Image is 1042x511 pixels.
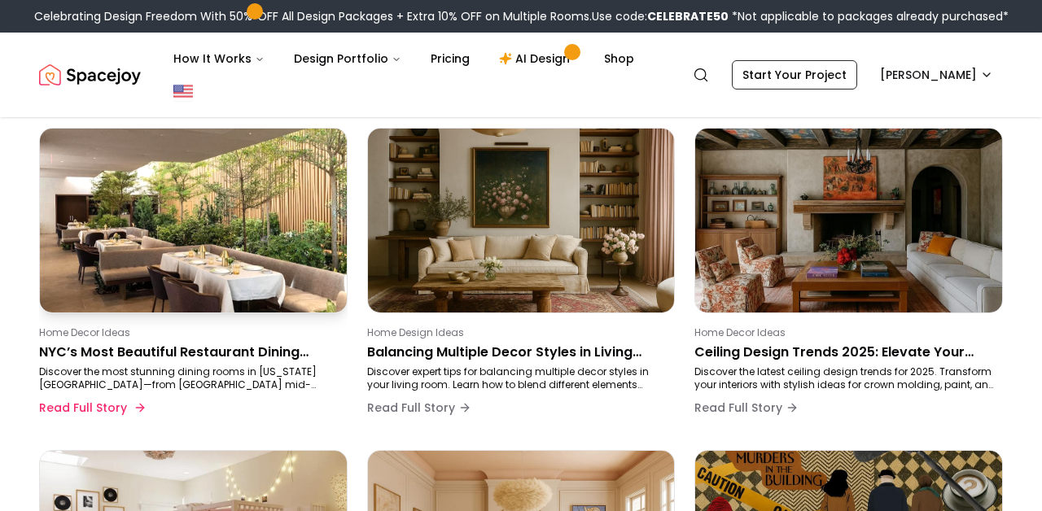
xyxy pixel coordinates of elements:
[39,128,348,430] a: NYC’s Most Beautiful Restaurant Dining Rooms (and How to Steal the Look)Home Decor IdeasNYC’s Mos...
[591,42,647,75] a: Shop
[694,365,996,391] p: Discover the latest ceiling design trends for 2025. Transform your interiors with stylish ideas f...
[367,343,669,362] p: Balancing Multiple Decor Styles in Living Room: Tips for a Harmonious Space
[39,59,141,91] a: Spacejoy
[647,8,729,24] b: CELEBRATE50
[367,128,676,430] a: Balancing Multiple Decor Styles in Living Room: Tips for a Harmonious SpaceHome Design IdeasBalan...
[39,391,143,424] button: Read Full Story
[160,42,278,75] button: How It Works
[694,128,1003,430] a: Ceiling Design Trends 2025: Elevate Your Space with Stylish CeilingsHome Decor IdeasCeiling Desig...
[368,129,675,312] img: Balancing Multiple Decor Styles in Living Room: Tips for a Harmonious Space
[418,42,483,75] a: Pricing
[39,343,341,362] p: NYC’s Most Beautiful Restaurant Dining Rooms (and How to Steal the Look)
[695,129,1002,312] img: Ceiling Design Trends 2025: Elevate Your Space with Stylish Ceilings
[173,81,193,101] img: United States
[160,42,647,75] nav: Main
[694,343,996,362] p: Ceiling Design Trends 2025: Elevate Your Space with Stylish Ceilings
[281,42,414,75] button: Design Portfolio
[34,8,1009,24] div: Celebrating Design Freedom With 50% OFF All Design Packages + Extra 10% OFF on Multiple Rooms.
[39,326,341,339] p: Home Decor Ideas
[694,326,996,339] p: Home Decor Ideas
[39,365,341,391] p: Discover the most stunning dining rooms in [US_STATE][GEOGRAPHIC_DATA]—from [GEOGRAPHIC_DATA] mid...
[367,365,669,391] p: Discover expert tips for balancing multiple decor styles in your living room. Learn how to blend ...
[592,8,729,24] span: Use code:
[40,129,347,312] img: NYC’s Most Beautiful Restaurant Dining Rooms (and How to Steal the Look)
[486,42,588,75] a: AI Design
[870,60,1003,90] button: [PERSON_NAME]
[367,391,471,424] button: Read Full Story
[694,391,799,424] button: Read Full Story
[39,33,1003,117] nav: Global
[732,60,857,90] a: Start Your Project
[729,8,1009,24] span: *Not applicable to packages already purchased*
[367,326,669,339] p: Home Design Ideas
[39,59,141,91] img: Spacejoy Logo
